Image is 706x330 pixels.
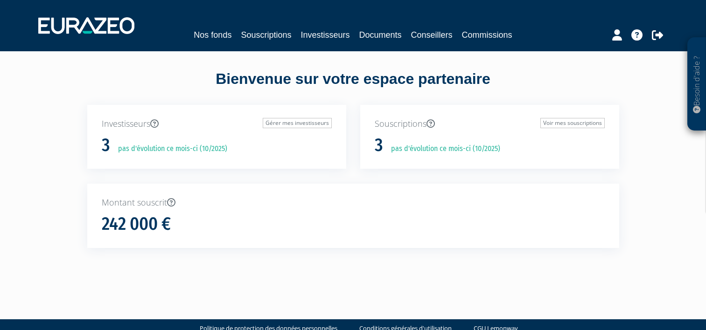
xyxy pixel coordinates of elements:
[384,144,500,154] p: pas d'évolution ce mois-ci (10/2025)
[462,28,512,41] a: Commissions
[263,118,332,128] a: Gérer mes investisseurs
[375,136,383,155] h1: 3
[102,197,605,209] p: Montant souscrit
[241,28,291,41] a: Souscriptions
[411,28,453,41] a: Conseillers
[102,136,110,155] h1: 3
[692,42,702,126] p: Besoin d'aide ?
[301,28,350,41] a: Investisseurs
[102,214,171,234] h1: 242 000 €
[112,144,227,154] p: pas d'évolution ce mois-ci (10/2025)
[540,118,605,128] a: Voir mes souscriptions
[359,28,402,41] a: Documents
[102,118,332,130] p: Investisseurs
[194,28,231,41] a: Nos fonds
[375,118,605,130] p: Souscriptions
[38,17,134,34] img: 1732889491-logotype_eurazeo_blanc_rvb.png
[80,69,626,105] div: Bienvenue sur votre espace partenaire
